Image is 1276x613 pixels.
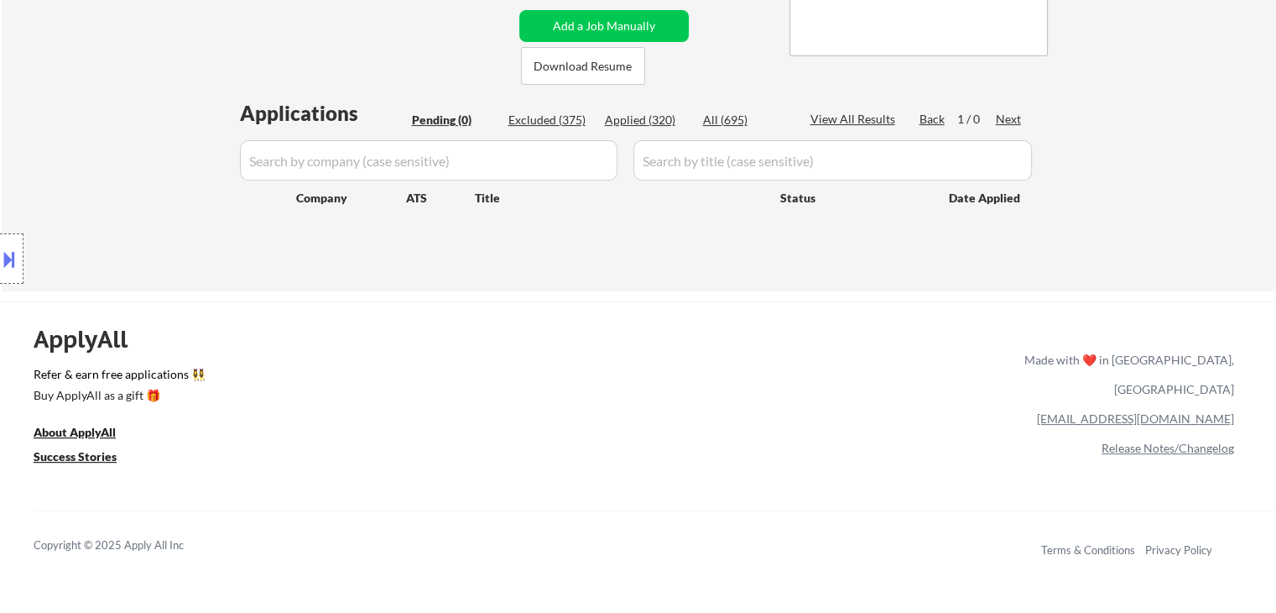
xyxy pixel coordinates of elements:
[296,190,406,207] div: Company
[949,190,1023,207] div: Date Applied
[996,111,1023,128] div: Next
[34,448,139,469] a: Success Stories
[810,111,900,128] div: View All Results
[1018,345,1234,404] div: Made with ❤️ in [GEOGRAPHIC_DATA], [GEOGRAPHIC_DATA]
[1041,543,1135,557] a: Terms & Conditions
[519,10,689,42] button: Add a Job Manually
[508,112,592,128] div: Excluded (375)
[1037,411,1234,426] a: [EMAIL_ADDRESS][DOMAIN_NAME]
[919,111,946,128] div: Back
[34,449,117,464] u: Success Stories
[633,140,1032,181] input: Search by title (case sensitive)
[34,537,227,554] div: Copyright © 2025 Apply All Inc
[406,190,475,207] div: ATS
[34,423,139,444] a: About ApplyAll
[780,182,924,212] div: Status
[475,190,764,207] div: Title
[412,112,496,128] div: Pending (0)
[703,112,787,128] div: All (695)
[240,140,617,181] input: Search by company (case sensitive)
[34,425,116,439] u: About ApplyAll
[605,112,689,128] div: Applied (320)
[1145,543,1212,557] a: Privacy Policy
[34,369,674,386] a: Refer & earn free applications 👯‍♀️
[240,103,406,123] div: Applications
[1102,441,1234,455] a: Release Notes/Changelog
[957,111,996,128] div: 1 / 0
[521,47,645,85] button: Download Resume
